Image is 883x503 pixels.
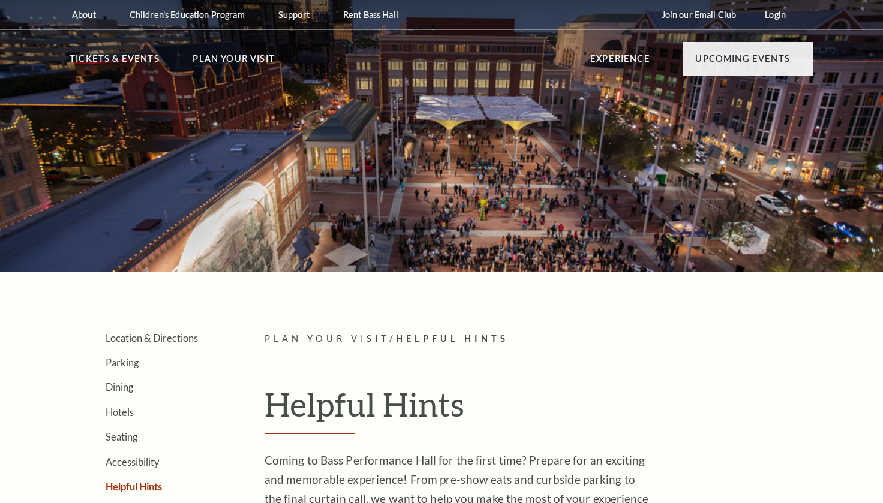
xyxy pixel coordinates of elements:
[265,385,813,434] h1: Helpful Hints
[278,10,310,20] p: Support
[106,456,159,468] a: Accessibility
[106,357,139,368] a: Parking
[70,52,160,73] p: Tickets & Events
[193,52,275,73] p: Plan Your Visit
[106,332,198,344] a: Location & Directions
[590,52,650,73] p: Experience
[106,481,162,492] a: Helpful Hints
[106,381,133,393] a: Dining
[72,10,96,20] p: About
[343,10,398,20] p: Rent Bass Hall
[695,52,790,73] p: Upcoming Events
[106,406,134,418] a: Hotels
[106,431,137,442] a: Seating
[265,332,813,347] p: /
[265,333,389,344] span: Plan Your Visit
[396,333,509,344] span: Helpful Hints
[130,10,245,20] p: Children's Education Program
